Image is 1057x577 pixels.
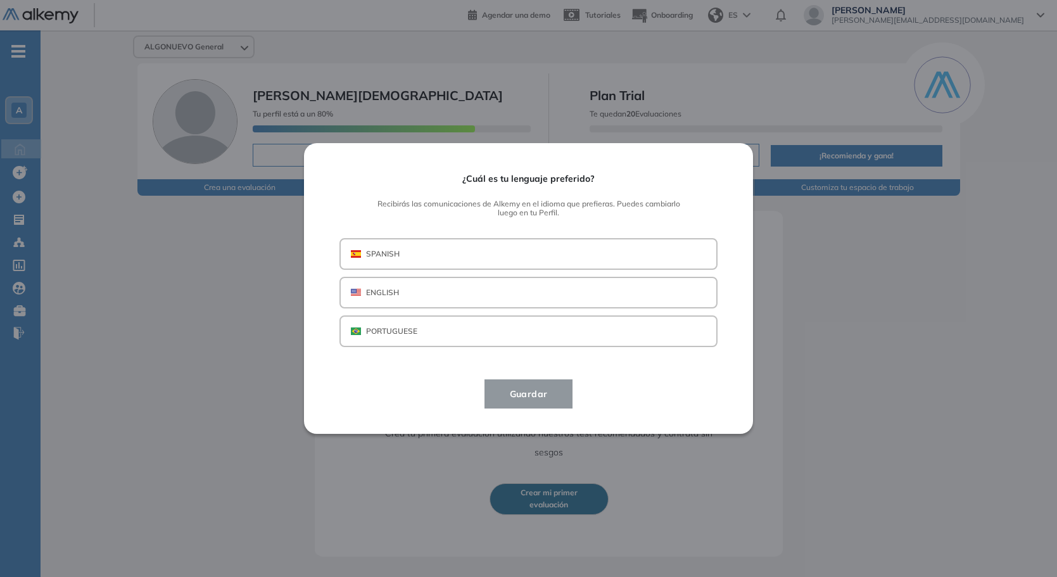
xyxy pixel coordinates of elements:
[351,250,361,258] img: ESP
[339,200,718,218] span: Recibirás las comunicaciones de Alkemy en el idioma que prefieras. Puedes cambiarlo luego en tu P...
[829,430,1057,577] div: Widget de chat
[339,315,718,347] button: BRAPORTUGUESE
[339,174,718,184] span: ¿Cuál es tu lenguaje preferido?
[500,386,558,402] span: Guardar
[351,289,361,296] img: USA
[366,326,417,337] p: PORTUGUESE
[366,248,400,260] p: SPANISH
[351,327,361,335] img: BRA
[829,430,1057,577] iframe: Chat Widget
[484,379,573,409] button: Guardar
[366,287,399,298] p: ENGLISH
[339,238,718,270] button: ESPSPANISH
[339,277,718,308] button: USAENGLISH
